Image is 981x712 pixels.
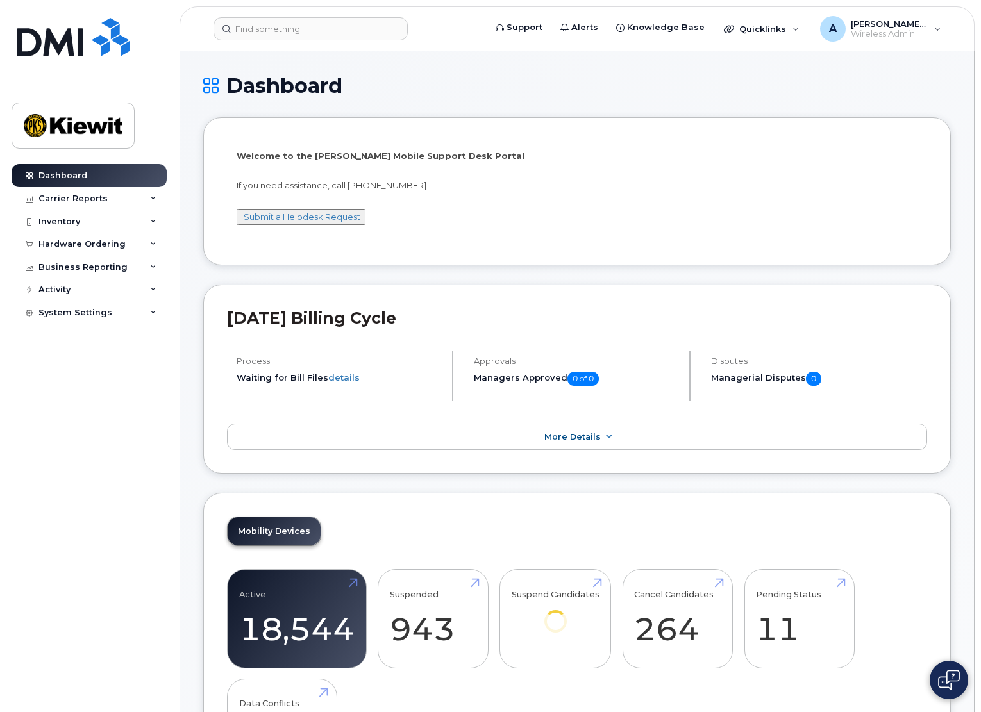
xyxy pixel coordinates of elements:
[634,577,721,661] a: Cancel Candidates 264
[512,577,599,650] a: Suspend Candidates
[390,577,476,661] a: Suspended 943
[237,356,441,366] h4: Process
[756,577,843,661] a: Pending Status 11
[711,356,927,366] h4: Disputes
[244,211,360,222] a: Submit a Helpdesk Request
[203,74,951,97] h1: Dashboard
[239,577,355,661] a: Active 18,544
[474,356,678,366] h4: Approvals
[806,372,821,386] span: 0
[227,308,927,327] h2: [DATE] Billing Cycle
[938,670,960,690] img: Open chat
[228,517,321,545] a: Mobility Devices
[544,432,601,442] span: More Details
[567,372,599,386] span: 0 of 0
[237,209,365,225] button: Submit a Helpdesk Request
[237,179,918,192] p: If you need assistance, call [PHONE_NUMBER]
[237,150,918,162] p: Welcome to the [PERSON_NAME] Mobile Support Desk Portal
[328,372,360,383] a: details
[711,372,927,386] h5: Managerial Disputes
[474,372,678,386] h5: Managers Approved
[237,372,441,384] li: Waiting for Bill Files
